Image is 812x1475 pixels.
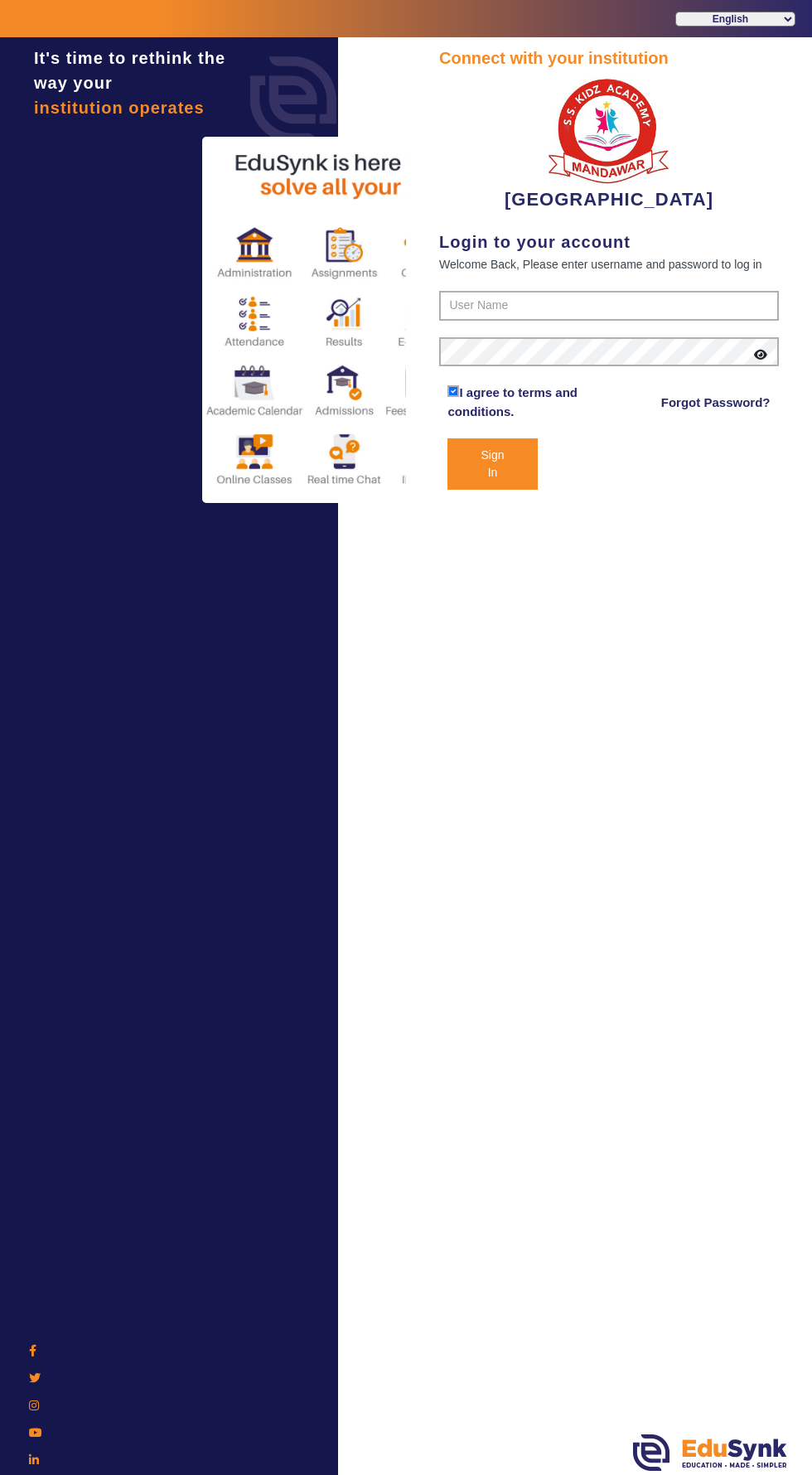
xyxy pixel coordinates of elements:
span: It's time to rethink the way your [34,49,225,92]
span: institution operates [34,99,205,117]
img: b9104f0a-387a-4379-b368-ffa933cda262 [547,70,671,186]
img: login2.png [202,137,550,503]
div: Connect with your institution [439,46,779,70]
div: [GEOGRAPHIC_DATA] [439,70,779,213]
input: User Name [439,291,779,321]
img: edusynk.png [633,1434,787,1471]
div: Welcome Back, Please enter username and password to log in [439,254,779,274]
div: Login to your account [439,230,779,254]
img: login.png [231,37,355,162]
a: I agree to terms and conditions. [447,385,578,418]
button: Sign In [447,438,537,490]
a: Forgot Password? [661,393,771,413]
